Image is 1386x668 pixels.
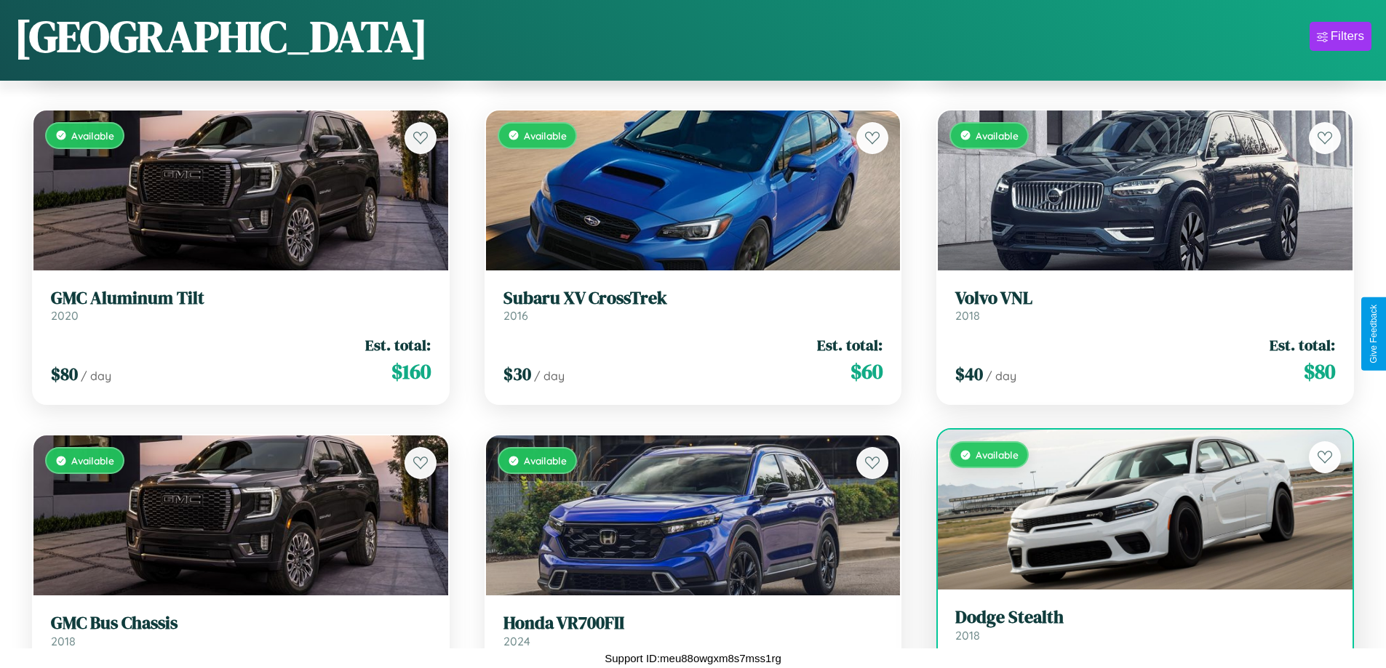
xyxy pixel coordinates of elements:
h3: Dodge Stealth [955,607,1335,628]
span: $ 160 [391,357,431,386]
a: Volvo VNL2018 [955,288,1335,323]
a: Honda VR700FII2024 [503,613,883,648]
span: 2016 [503,308,528,323]
a: GMC Aluminum Tilt2020 [51,288,431,323]
a: GMC Bus Chassis2018 [51,613,431,648]
span: Available [71,454,114,467]
span: 2018 [955,308,980,323]
a: Subaru XV CrossTrek2016 [503,288,883,323]
span: Available [976,129,1019,142]
span: $ 80 [1304,357,1335,386]
span: / day [81,369,111,383]
span: Est. total: [817,334,883,355]
span: $ 80 [51,362,78,386]
p: Support ID: meu88owgxm8s7mss1rg [605,648,781,668]
span: Est. total: [365,334,431,355]
span: $ 40 [955,362,983,386]
h3: Volvo VNL [955,288,1335,309]
h1: [GEOGRAPHIC_DATA] [15,7,428,66]
button: Filters [1310,22,1371,51]
span: $ 30 [503,362,531,386]
h3: GMC Aluminum Tilt [51,288,431,309]
div: Give Feedback [1369,305,1379,363]
span: Available [524,129,567,142]
span: Est. total: [1270,334,1335,355]
span: $ 60 [851,357,883,386]
span: / day [986,369,1016,383]
h3: GMC Bus Chassis [51,613,431,634]
span: Available [71,129,114,142]
span: 2018 [51,634,76,648]
h3: Subaru XV CrossTrek [503,288,883,309]
h3: Honda VR700FII [503,613,883,634]
div: Filters [1331,29,1364,44]
span: 2024 [503,634,530,648]
span: 2018 [955,628,980,643]
span: / day [534,369,565,383]
a: Dodge Stealth2018 [955,607,1335,643]
span: 2020 [51,308,79,323]
span: Available [976,448,1019,461]
span: Available [524,454,567,467]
